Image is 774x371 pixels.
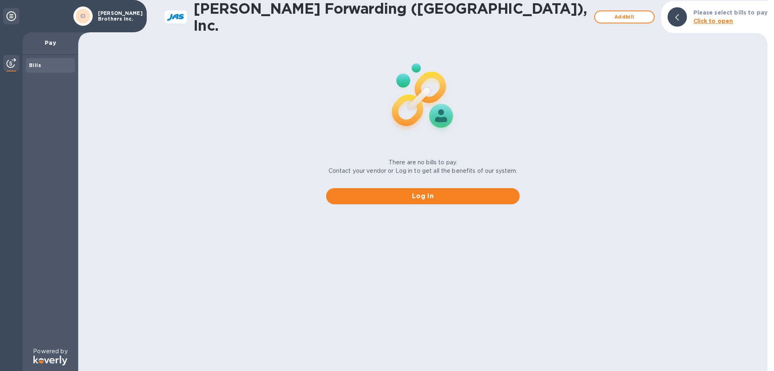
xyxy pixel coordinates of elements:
[601,12,647,22] span: Add bill
[333,191,513,201] span: Log in
[33,347,67,356] p: Powered by
[33,356,67,365] img: Logo
[80,13,86,19] b: CI
[29,39,72,47] p: Pay
[594,10,655,23] button: Addbill
[693,9,768,16] b: Please select bills to pay
[98,10,138,22] p: [PERSON_NAME] Brothers Inc.
[326,188,520,204] button: Log in
[329,158,518,175] p: There are no bills to pay. Contact your vendor or Log in to get all the benefits of our system.
[693,18,733,24] b: Click to open
[29,62,41,68] b: Bills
